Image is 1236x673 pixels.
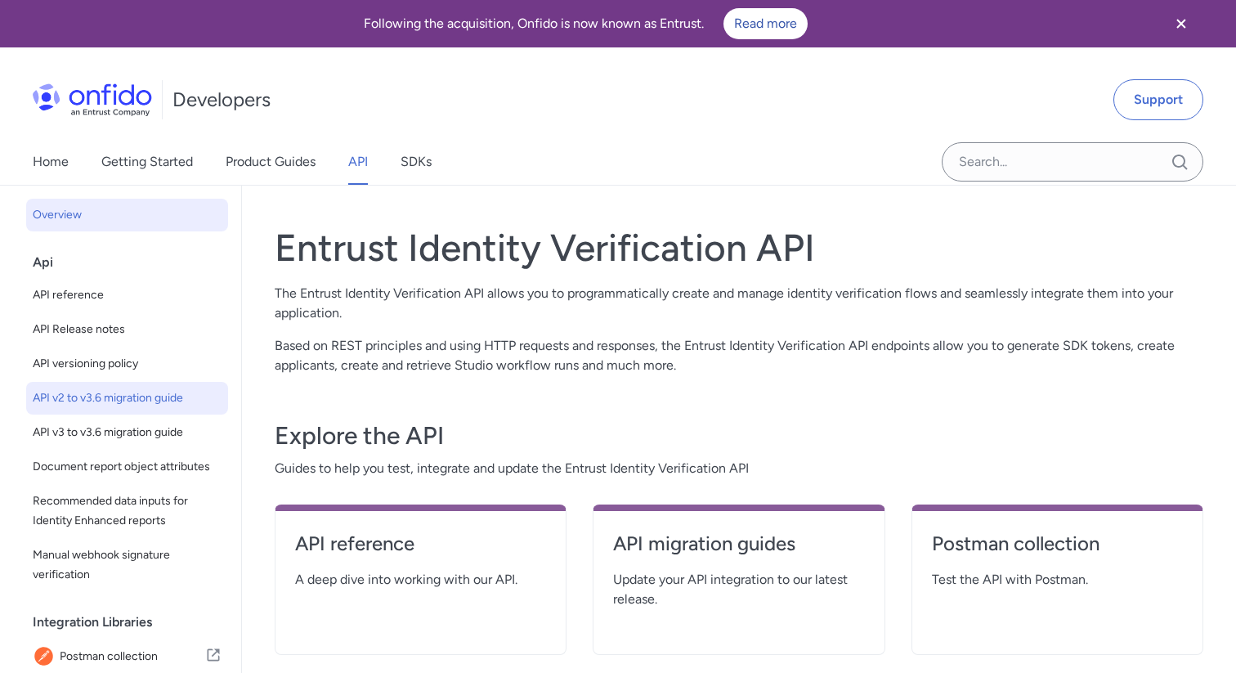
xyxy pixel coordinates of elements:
p: The Entrust Identity Verification API allows you to programmatically create and manage identity v... [275,284,1203,323]
a: Support [1113,79,1203,120]
span: API Release notes [33,320,222,339]
h1: Entrust Identity Verification API [275,225,1203,271]
span: Manual webhook signature verification [33,545,222,585]
a: API versioning policy [26,348,228,380]
a: API [348,139,368,185]
a: Manual webhook signature verification [26,539,228,591]
span: Update your API integration to our latest release. [613,570,864,609]
span: A deep dive into working with our API. [295,570,546,590]
a: Read more [723,8,808,39]
h1: Developers [172,87,271,113]
span: API versioning policy [33,354,222,374]
img: Onfido Logo [33,83,152,116]
svg: Close banner [1171,14,1191,34]
span: Guides to help you test, integrate and update the Entrust Identity Verification API [275,459,1203,478]
div: Integration Libraries [33,606,235,639]
a: API v2 to v3.6 migration guide [26,382,228,415]
a: Postman collection [932,531,1183,570]
a: Overview [26,199,228,231]
a: Document report object attributes [26,451,228,483]
span: Recommended data inputs for Identity Enhanced reports [33,491,222,531]
span: API reference [33,285,222,305]
h4: API reference [295,531,546,557]
button: Close banner [1151,3,1211,44]
p: Based on REST principles and using HTTP requests and responses, the Entrust Identity Verification... [275,336,1203,375]
input: Onfido search input field [942,142,1203,182]
img: IconPostman collection [33,645,60,668]
span: Overview [33,205,222,225]
span: API v2 to v3.6 migration guide [33,388,222,408]
a: API Release notes [26,313,228,346]
a: Recommended data inputs for Identity Enhanced reports [26,485,228,537]
a: API reference [295,531,546,570]
a: Product Guides [226,139,316,185]
a: Getting Started [101,139,193,185]
h4: API migration guides [613,531,864,557]
a: API migration guides [613,531,864,570]
a: API reference [26,279,228,312]
a: SDKs [401,139,432,185]
h4: Postman collection [932,531,1183,557]
div: Api [33,246,235,279]
span: Test the API with Postman. [932,570,1183,590]
div: Following the acquisition, Onfido is now known as Entrust. [20,8,1151,39]
span: API v3 to v3.6 migration guide [33,423,222,442]
a: Home [33,139,69,185]
a: API v3 to v3.6 migration guide [26,416,228,449]
span: Document report object attributes [33,457,222,477]
span: Postman collection [60,645,205,668]
h3: Explore the API [275,420,1203,452]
